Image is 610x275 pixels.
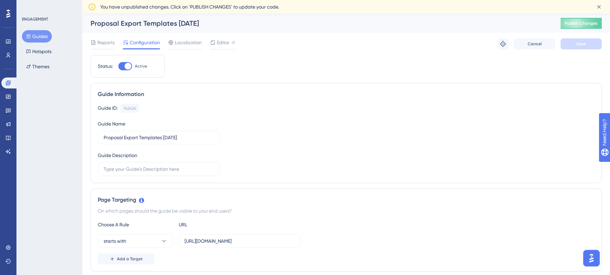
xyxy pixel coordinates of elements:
div: Choose A Rule [98,220,173,229]
span: Configuration [130,38,160,47]
input: Type your Guide’s Description here [104,165,214,173]
span: Need Help? [16,2,43,10]
button: Hotspots [22,45,56,58]
iframe: UserGuiding AI Assistant Launcher [581,248,602,268]
span: You have unpublished changes. Click on ‘PUBLISH CHANGES’ to update your code. [100,3,279,11]
span: Cancel [528,41,542,47]
span: Add a Target [117,256,143,262]
div: Proposal Export Templates [DATE] [91,19,543,28]
input: yourwebsite.com/path [185,237,295,245]
span: Reports [97,38,115,47]
div: 142424 [124,106,136,111]
span: Localization [175,38,202,47]
button: Save [561,38,602,49]
span: Active [135,63,147,69]
div: Guide Description [98,151,137,159]
button: Themes [22,60,54,73]
span: Publish Changes [565,21,598,26]
span: starts with [104,237,126,245]
div: Page Targeting [98,196,595,204]
div: Guide ID: [98,104,118,113]
input: Type your Guide’s Name here [104,134,214,141]
span: Save [576,41,586,47]
div: URL [179,220,254,229]
div: Guide Information [98,90,595,98]
button: Cancel [514,38,555,49]
span: Editor [217,38,230,47]
div: Status: [98,62,113,70]
div: On which pages should the guide be visible to your end users? [98,207,595,215]
button: Guides [22,30,52,43]
button: Publish Changes [561,18,602,29]
button: Add a Target [98,253,154,264]
div: ENGAGEMENT [22,16,48,22]
button: starts with [98,234,173,248]
div: Guide Name [98,120,125,128]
